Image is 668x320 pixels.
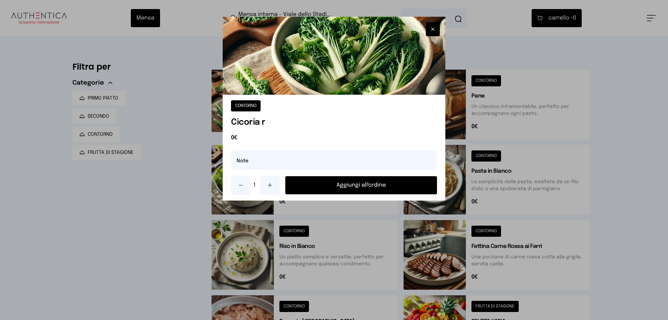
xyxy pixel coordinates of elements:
span: 0€ [231,134,437,142]
button: Aggiungi all'ordine [285,176,437,194]
button: CONTORNO [231,100,261,111]
h1: Cicoria r [231,117,437,128]
img: Cicoria r [223,17,445,95]
span: 1 [253,181,257,189]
